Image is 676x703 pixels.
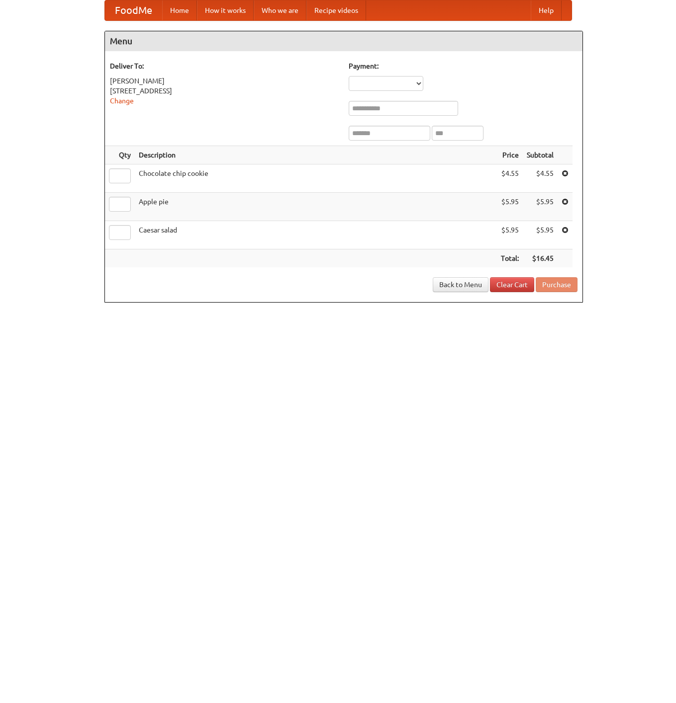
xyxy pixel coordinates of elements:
[523,249,558,268] th: $16.45
[497,249,523,268] th: Total:
[135,146,497,164] th: Description
[497,164,523,193] td: $4.55
[536,277,578,292] button: Purchase
[105,0,162,20] a: FoodMe
[105,146,135,164] th: Qty
[523,146,558,164] th: Subtotal
[497,146,523,164] th: Price
[523,193,558,221] td: $5.95
[135,193,497,221] td: Apple pie
[105,31,582,51] h4: Menu
[110,61,339,71] h5: Deliver To:
[197,0,254,20] a: How it works
[349,61,578,71] h5: Payment:
[523,164,558,193] td: $4.55
[135,221,497,249] td: Caesar salad
[162,0,197,20] a: Home
[497,221,523,249] td: $5.95
[497,193,523,221] td: $5.95
[490,277,534,292] a: Clear Cart
[110,76,339,86] div: [PERSON_NAME]
[110,86,339,96] div: [STREET_ADDRESS]
[254,0,306,20] a: Who we are
[110,97,134,105] a: Change
[531,0,562,20] a: Help
[433,277,488,292] a: Back to Menu
[135,164,497,193] td: Chocolate chip cookie
[306,0,366,20] a: Recipe videos
[523,221,558,249] td: $5.95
